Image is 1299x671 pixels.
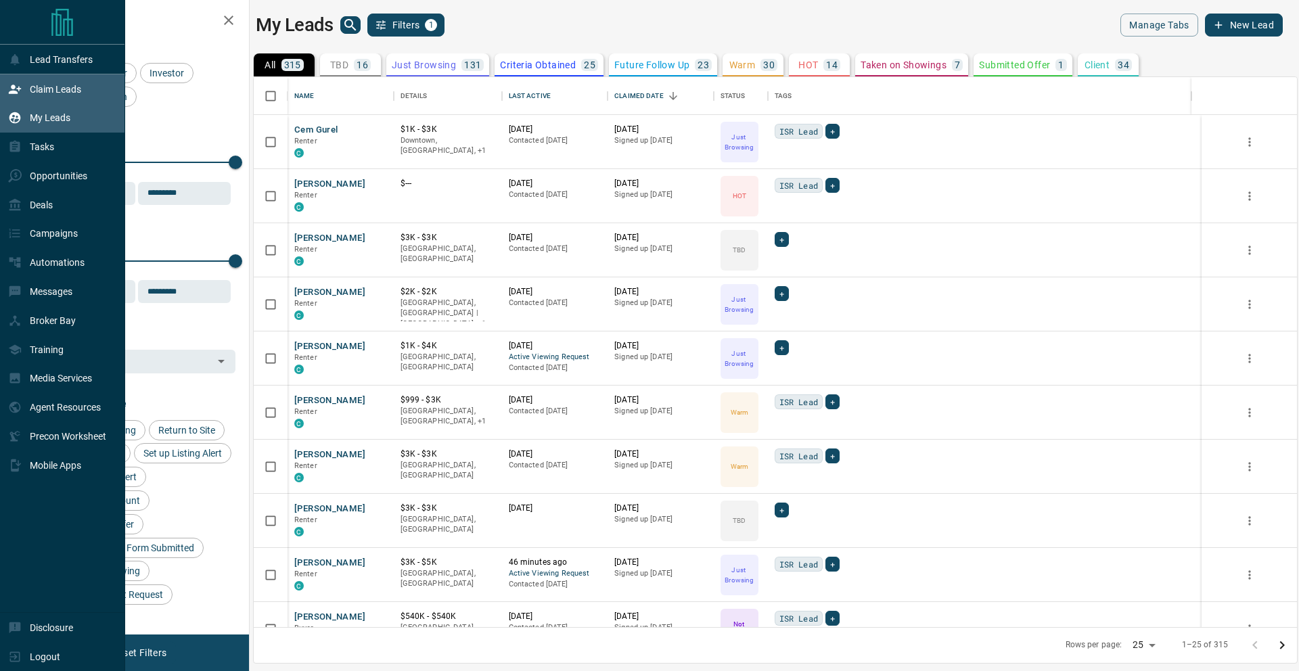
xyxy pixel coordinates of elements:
button: [PERSON_NAME] [294,503,365,515]
p: 23 [698,60,709,70]
span: ISR Lead [779,557,818,571]
p: Future Follow Up [614,60,689,70]
button: more [1239,511,1260,531]
span: Renter [294,137,317,145]
p: Contacted [DATE] [509,363,601,373]
p: Client [1085,60,1110,70]
span: + [830,449,835,463]
div: condos.ca [294,202,304,212]
div: Tags [768,77,1191,115]
p: Signed up [DATE] [614,189,707,200]
span: + [779,503,784,517]
p: Contacted [DATE] [509,460,601,471]
span: Set up Listing Alert [139,448,227,459]
button: Sort [664,87,683,106]
p: [DATE] [614,178,707,189]
button: Filters1 [367,14,445,37]
button: [PERSON_NAME] [294,448,365,461]
div: + [825,611,840,626]
span: + [830,557,835,571]
div: Set up Listing Alert [134,443,231,463]
p: Signed up [DATE] [614,568,707,579]
p: HOT [798,60,818,70]
button: [PERSON_NAME] [294,557,365,570]
span: Renter [294,461,317,470]
p: $999 - $3K [401,394,495,406]
div: Status [721,77,746,115]
span: ISR Lead [779,611,818,625]
p: Just Browsing [722,565,757,585]
p: [DATE] [614,611,707,622]
div: + [825,557,840,572]
span: ISR Lead [779,179,818,192]
p: TBD [733,515,746,526]
button: more [1239,294,1260,315]
div: + [775,232,789,247]
span: ISR Lead [779,124,818,138]
p: $1K - $3K [401,124,495,135]
p: All [265,60,275,70]
p: Signed up [DATE] [614,244,707,254]
span: ISR Lead [779,395,818,409]
p: [GEOGRAPHIC_DATA], [GEOGRAPHIC_DATA] [401,568,495,589]
button: more [1239,186,1260,206]
p: 7 [955,60,960,70]
button: more [1239,402,1260,423]
p: 1 [1058,60,1064,70]
p: $3K - $3K [401,503,495,514]
p: [GEOGRAPHIC_DATA], [GEOGRAPHIC_DATA] [401,352,495,373]
p: [DATE] [614,448,707,460]
span: + [830,179,835,192]
span: Active Viewing Request [509,568,601,580]
button: [PERSON_NAME] [294,286,365,299]
p: Criteria Obtained [500,60,576,70]
p: [DATE] [509,340,601,352]
button: Go to next page [1269,632,1296,659]
button: Cem Gurel [294,124,338,137]
p: Contacted [DATE] [509,189,601,200]
h2: Filters [43,14,235,30]
p: [DATE] [509,394,601,406]
p: HOT [733,191,746,201]
p: 14 [826,60,838,70]
p: [DATE] [509,611,601,622]
p: Just Browsing [722,132,757,152]
span: + [779,341,784,354]
h1: My Leads [256,14,334,36]
button: Reset Filters [103,641,175,664]
p: Contacted [DATE] [509,135,601,146]
p: Rows per page: [1066,639,1122,651]
div: Details [394,77,502,115]
span: Renter [294,353,317,362]
button: more [1239,619,1260,639]
p: $2K - $2K [401,286,495,298]
span: Active Viewing Request [509,352,601,363]
button: Open [212,352,231,371]
div: condos.ca [294,527,304,536]
p: 315 [284,60,301,70]
div: Last Active [509,77,551,115]
p: Contacted [DATE] [509,579,601,590]
p: Signed up [DATE] [614,460,707,471]
p: TBD [733,245,746,255]
div: + [775,286,789,301]
p: [DATE] [509,124,601,135]
span: + [830,124,835,138]
button: [PERSON_NAME] [294,611,365,624]
p: Signed up [DATE] [614,514,707,525]
span: + [779,287,784,300]
p: Warm [731,407,748,417]
p: Signed up [DATE] [614,406,707,417]
p: Signed up [DATE] [614,298,707,308]
button: [PERSON_NAME] [294,232,365,245]
p: Toronto [401,135,495,156]
p: 34 [1118,60,1129,70]
p: [DATE] [614,286,707,298]
div: Status [714,77,768,115]
p: [DATE] [614,232,707,244]
p: Toronto [401,406,495,427]
p: 46 minutes ago [509,557,601,568]
p: 131 [464,60,481,70]
p: Contacted [DATE] [509,244,601,254]
span: Renter [294,515,317,524]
